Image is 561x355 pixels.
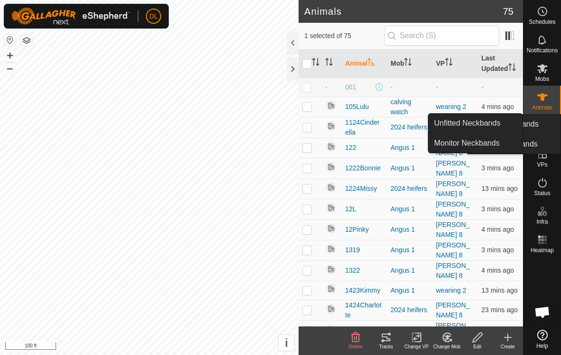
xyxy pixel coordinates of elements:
span: 1222Bonnie [345,163,381,173]
span: VPs [537,162,547,168]
a: Monitor Neckbands [428,134,522,153]
a: [PERSON_NAME] 8 [436,301,470,319]
a: weaning 2 [436,286,466,294]
app-display-virtual-paddock-transition: - [436,83,438,91]
th: VP [432,49,478,78]
div: Angus 1 [391,143,429,153]
a: Help [523,326,561,353]
button: Reset Map [4,34,16,46]
img: returning off [325,283,337,295]
span: DL [149,11,158,21]
span: i [285,336,288,349]
span: 105Lulu [345,102,369,112]
a: [PERSON_NAME] 8 [436,139,470,157]
div: 2024 heifers [391,305,429,315]
span: Delete [349,344,363,349]
p-sorticon: Activate to sort [508,65,516,72]
a: [PERSON_NAME] 8 [436,200,470,218]
a: Contact Us [159,343,187,351]
div: Angus 1 [391,245,429,255]
div: Edit [462,343,493,350]
span: 1519 [345,325,360,335]
span: Animals [532,105,552,110]
div: Angus 1 [391,204,429,214]
a: Privacy Policy [112,343,147,351]
img: returning off [325,161,337,173]
span: 122 [345,143,356,153]
span: 12L [345,204,356,214]
img: returning off [325,100,337,111]
span: Schedules [529,19,555,25]
button: i [279,335,294,351]
div: 2024 heifers [391,122,429,132]
a: [PERSON_NAME] 8 [436,322,470,339]
span: 5 Oct 2025 at 11:36 am [482,185,518,192]
div: calving watch [391,97,429,117]
div: Angus 1 [391,325,429,335]
img: returning off [325,141,337,152]
img: Gallagher Logo [11,8,130,25]
img: returning off [325,120,337,132]
span: Infra [536,219,548,225]
span: Unfitted Neckbands [434,118,501,129]
span: 5 Oct 2025 at 11:26 am [482,306,518,314]
span: 1 selected of 75 [304,31,384,41]
span: 5 Oct 2025 at 11:45 am [482,246,514,254]
p-sorticon: Activate to sort [312,59,319,67]
span: 12Pinky [345,225,369,235]
span: 1322 [345,266,360,276]
a: [PERSON_NAME] 8 [436,180,470,197]
span: 75 [503,4,513,19]
img: returning off [325,264,337,275]
span: Heatmap [531,247,554,253]
a: [PERSON_NAME] 8 [436,241,470,259]
div: Change Mob [432,343,462,350]
div: - [391,82,429,92]
a: [PERSON_NAME] 8 [436,262,470,279]
a: Unfitted Neckbands [428,114,522,133]
span: 1224Missy [345,184,377,194]
input: Search (S) [384,26,499,46]
span: 5 Oct 2025 at 11:45 am [482,226,514,233]
div: Angus 1 [391,163,429,173]
span: 5 Oct 2025 at 11:45 am [482,103,514,110]
img: returning off [325,223,337,234]
span: 5 Oct 2025 at 11:46 am [482,205,514,213]
p-sorticon: Activate to sort [325,59,333,67]
span: 5 Oct 2025 at 11:45 am [482,266,514,274]
img: returning off [325,182,337,193]
div: Angus 1 [391,286,429,296]
div: Angus 1 [391,225,429,235]
span: Monitor Neckbands [434,138,500,149]
span: 1124Cinderella [345,118,383,138]
a: [PERSON_NAME] 8 [436,221,470,238]
span: 1319 [345,245,360,255]
p-sorticon: Activate to sort [404,59,412,67]
span: 1423Kimmy [345,286,380,296]
span: Help [536,343,548,349]
span: 5 Oct 2025 at 11:36 am [482,286,518,294]
span: 061 [345,82,356,92]
p-sorticon: Activate to sort [368,59,375,67]
button: Map Layers [21,35,32,46]
div: Angus 1 [391,266,429,276]
span: Mobs [535,76,549,82]
span: 1424Charlotte [345,300,383,320]
button: – [4,62,16,74]
span: Status [534,190,550,196]
span: - [325,83,328,91]
img: returning off [325,202,337,214]
img: returning off [325,243,337,255]
button: + [4,50,16,61]
th: Mob [387,49,433,78]
div: Create [493,343,523,350]
span: Notifications [527,48,558,53]
span: - [482,83,484,91]
a: [PERSON_NAME] 8 [436,159,470,177]
p-sorticon: Activate to sort [445,59,453,67]
span: 5 Oct 2025 at 11:45 am [482,164,514,172]
div: 2024 heifers [391,184,429,194]
a: weaning 2 [436,103,466,110]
